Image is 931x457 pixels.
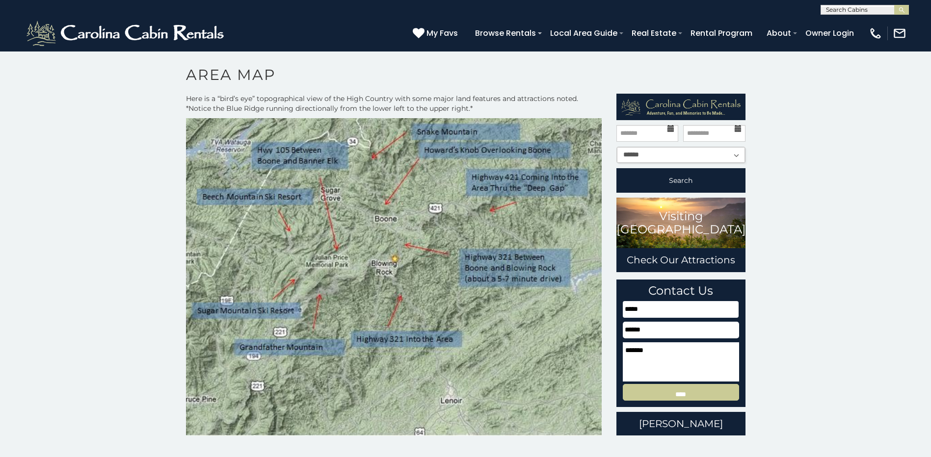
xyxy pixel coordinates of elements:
[893,26,906,40] img: mail-regular-white.png
[413,27,460,40] a: My Favs
[616,168,745,193] button: Search
[25,19,228,48] img: White-1-2.png
[186,94,602,113] p: Here is a “bird’s eye” topographical view of the High Country with some major land features and a...
[762,25,796,42] a: About
[545,25,622,42] a: Local Area Guide
[616,210,745,236] h3: Visiting [GEOGRAPHIC_DATA]
[179,66,753,94] h1: Area Map
[426,27,458,39] span: My Favs
[800,25,859,42] a: Owner Login
[616,412,745,436] a: [PERSON_NAME]
[616,248,745,272] a: Check Our Attractions
[470,25,541,42] a: Browse Rentals
[869,26,882,40] img: phone-regular-white.png
[627,25,681,42] a: Real Estate
[686,25,757,42] a: Rental Program
[623,284,739,297] h3: Contact Us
